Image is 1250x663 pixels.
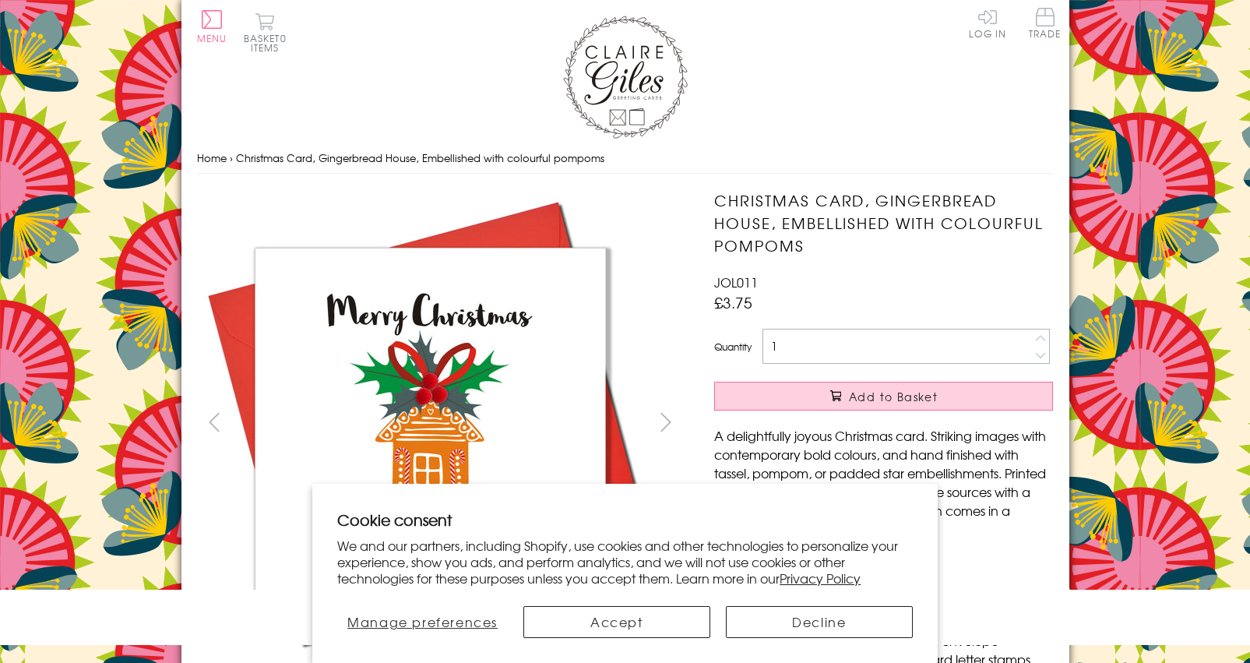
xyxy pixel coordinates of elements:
button: Decline [726,606,913,638]
button: Manage preferences [337,606,508,638]
span: Add to Basket [849,389,938,404]
button: prev [197,404,232,439]
span: Trade [1029,8,1062,38]
img: Christmas Card, Gingerbread House, Embellished with colourful pompoms [196,189,664,657]
button: Menu [197,10,227,43]
span: 0 items [251,31,287,55]
p: A delightfully joyous Christmas card. Striking images with contemporary bold colours, and hand fi... [714,426,1053,538]
a: Trade [1029,8,1062,41]
h2: Cookie consent [337,509,913,531]
span: Manage preferences [347,612,498,631]
button: Add to Basket [714,382,1053,411]
img: Claire Giles Greetings Cards [563,16,688,139]
span: £3.75 [714,291,752,313]
span: › [230,150,233,165]
nav: breadcrumbs [197,143,1054,175]
a: Log In [969,8,1006,38]
a: Privacy Policy [780,569,861,587]
span: Menu [197,31,227,45]
p: We and our partners, including Shopify, use cookies and other technologies to personalize your ex... [337,538,913,586]
span: Christmas Card, Gingerbread House, Embellished with colourful pompoms [236,150,604,165]
span: JOL011 [714,273,758,291]
button: Accept [523,606,710,638]
button: Basket0 items [244,12,287,52]
img: Christmas Card, Gingerbread House, Embellished with colourful pompoms [683,189,1150,657]
a: Home [197,150,227,165]
button: next [648,404,683,439]
h1: Christmas Card, Gingerbread House, Embellished with colourful pompoms [714,189,1053,256]
label: Quantity [714,340,752,354]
